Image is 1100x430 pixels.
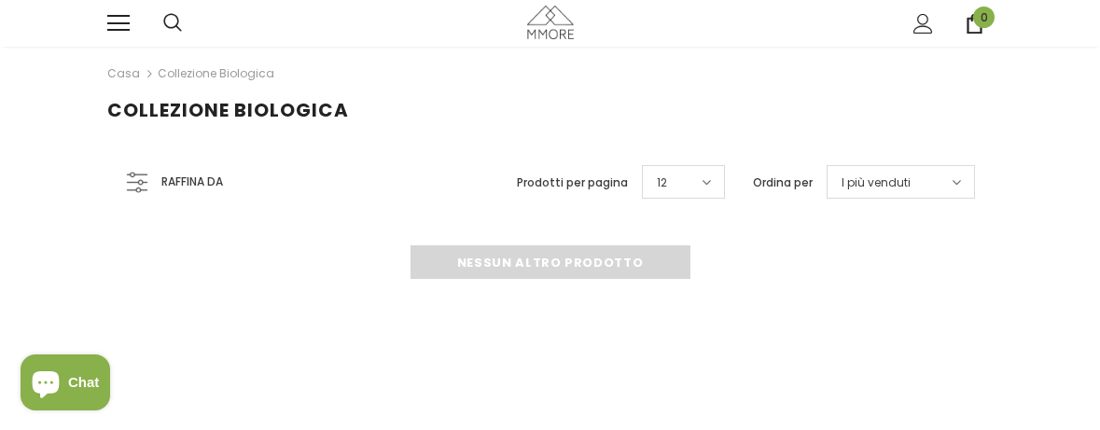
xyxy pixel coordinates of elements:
[107,97,349,123] span: Collezione biologica
[965,14,984,34] a: 0
[657,173,667,192] span: 12
[107,62,140,85] a: Casa
[15,354,116,415] inbox-online-store-chat: Shopify online store chat
[158,65,274,81] a: Collezione biologica
[842,173,911,192] span: I più venduti
[753,173,813,192] label: Ordina per
[517,173,628,192] label: Prodotti per pagina
[973,7,995,28] span: 0
[161,172,223,192] span: Raffina da
[527,6,574,38] img: Casi MMORE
